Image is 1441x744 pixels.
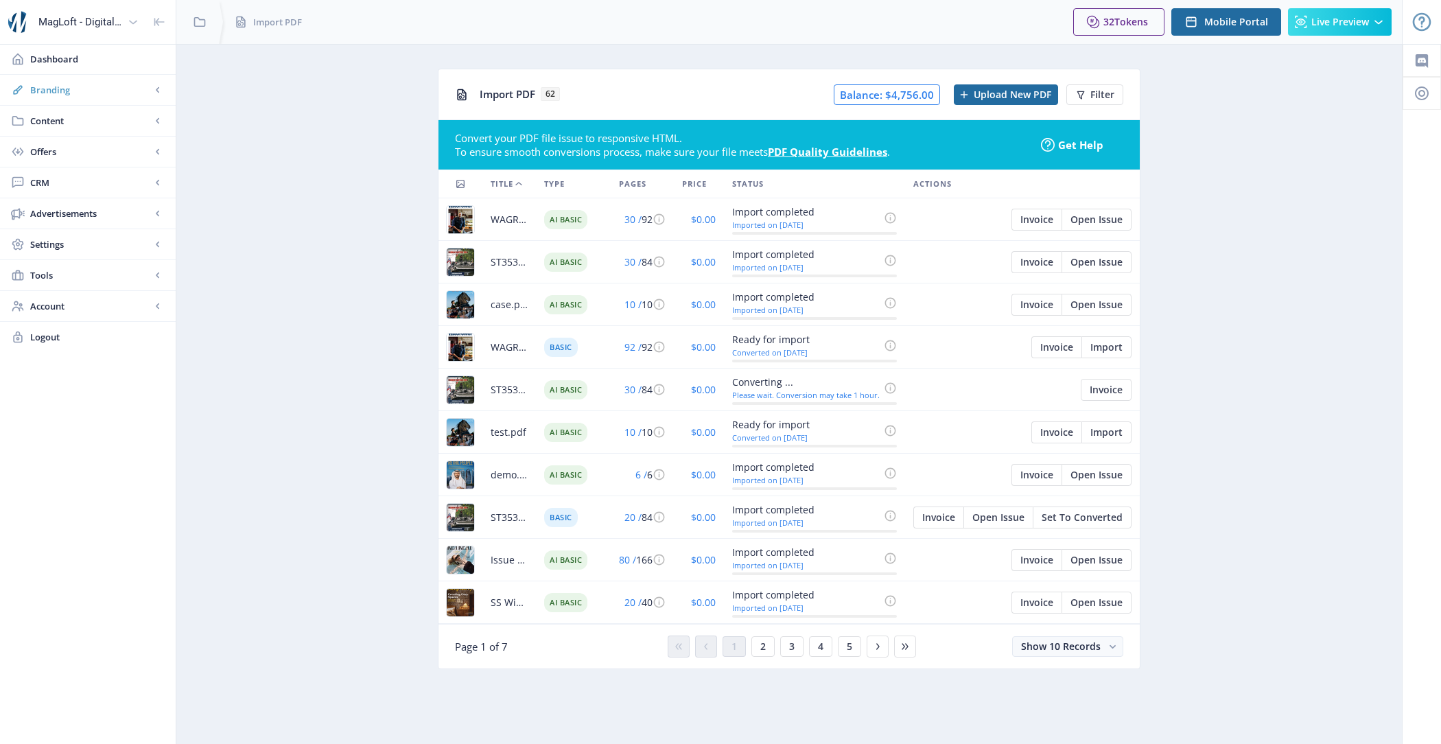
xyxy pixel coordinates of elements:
[732,417,880,433] div: Ready for import
[30,114,151,128] span: Content
[491,552,528,568] span: Issue 35-[PERSON_NAME] (1).pdf
[1062,552,1132,565] a: Edit page
[30,237,151,251] span: Settings
[30,330,165,344] span: Logout
[1011,209,1062,231] button: Invoice
[1073,8,1164,36] button: 32Tokens
[963,509,1033,522] a: Edit page
[913,509,963,522] a: Edit page
[624,511,642,524] span: 20 /
[8,11,30,33] img: properties.app_icon.png
[491,254,528,270] span: ST353 [GEOGRAPHIC_DATA] v4 Final-WEB.pdf
[809,636,832,657] button: 4
[954,84,1058,105] button: Upload New PDF
[913,507,963,528] button: Invoice
[30,268,151,282] span: Tools
[1070,257,1123,268] span: Open Issue
[1011,467,1062,480] a: Edit page
[1081,382,1132,395] a: Edit page
[732,246,880,263] div: Import completed
[691,213,716,226] span: $0.00
[619,176,646,192] span: Pages
[691,255,716,268] span: $0.00
[732,204,880,220] div: Import completed
[619,509,666,526] div: 84
[1081,424,1132,437] a: Edit page
[619,553,636,566] span: 80 /
[732,476,880,485] div: Imported on [DATE]
[691,298,716,311] span: $0.00
[619,424,666,441] div: 10
[1114,15,1148,28] span: Tokens
[1090,427,1123,438] span: Import
[1011,297,1062,310] a: Edit page
[1011,251,1062,273] button: Invoice
[732,374,880,391] div: Converting ...
[691,596,716,609] span: $0.00
[619,339,666,356] div: 92
[768,145,887,159] a: PDF Quality Guidelines
[1011,211,1062,224] a: Edit page
[624,383,642,396] span: 30 /
[1011,552,1062,565] a: Edit page
[455,145,1031,159] div: To ensure smooth conversions process, make sure your file meets .
[1033,509,1132,522] a: Edit page
[838,636,861,657] button: 5
[732,263,880,272] div: Imported on [DATE]
[1090,342,1123,353] span: Import
[1031,421,1081,443] button: Invoice
[1062,594,1132,607] a: Edit page
[1062,464,1132,486] button: Open Issue
[691,468,716,481] span: $0.00
[691,383,716,396] span: $0.00
[455,640,508,653] span: Page 1 of 7
[1011,592,1062,614] button: Invoice
[447,504,474,531] img: 63ecece6-5ccc-436d-9594-02ceba469fe6.jpg
[732,176,764,192] span: Status
[732,433,880,442] div: Converted on [DATE]
[30,207,151,220] span: Advertisements
[30,176,151,189] span: CRM
[447,589,474,616] img: 2352ad74-d5d0-4fb4-a779-b97abe6f0605.jpg
[447,291,474,318] img: f8b1e597-0d8d-43d0-9350-3872a4a6ef8f.jpg
[922,512,955,523] span: Invoice
[1020,469,1053,480] span: Invoice
[1288,8,1392,36] button: Live Preview
[1020,214,1053,225] span: Invoice
[732,502,880,518] div: Import completed
[1062,251,1132,273] button: Open Issue
[732,544,880,561] div: Import completed
[491,594,528,611] span: SS Winter 2025.pdf
[544,253,587,272] span: AI Basic
[30,299,151,313] span: Account
[635,468,647,481] span: 6 /
[1204,16,1268,27] span: Mobile Portal
[624,596,642,609] span: 20 /
[682,176,707,192] span: Price
[1020,597,1053,608] span: Invoice
[913,176,952,192] span: Actions
[624,298,642,311] span: 10 /
[1062,549,1132,571] button: Open Issue
[732,289,880,305] div: Import completed
[447,376,474,404] img: 014edfcb-111d-46b4-ab77-17f9b6ee057b.jpg
[1011,254,1062,267] a: Edit page
[544,550,587,570] span: AI Basic
[447,461,474,489] img: 8c3137c1-0e5c-4150-9ef0-12a45721dabb.jpg
[732,348,880,357] div: Converted on [DATE]
[1040,427,1073,438] span: Invoice
[1070,299,1123,310] span: Open Issue
[1011,464,1062,486] button: Invoice
[1012,636,1123,657] button: Show 10 Records
[544,508,578,527] span: Basic
[732,518,880,527] div: Imported on [DATE]
[455,131,1031,145] div: Convert your PDF file issue to responsive HTML.
[760,641,766,652] span: 2
[1011,549,1062,571] button: Invoice
[1041,138,1123,152] a: Get Help
[38,7,122,37] div: MagLoft - Digital Magazine
[732,587,880,603] div: Import completed
[544,295,587,314] span: AI Basic
[544,593,587,612] span: AI Basic
[624,340,642,353] span: 92 /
